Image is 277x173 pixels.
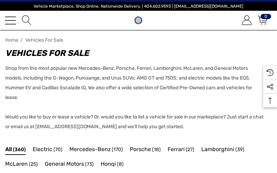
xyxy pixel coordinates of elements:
[22,15,32,25] svg: Search
[25,37,63,43] a: Vehicles For Sale
[263,97,277,104] svg: Top
[130,145,161,156] a: Button Go To Sub Category Porsche
[5,47,265,59] h1: Vehicles For Sale
[5,64,265,132] p: Shop from the most popular new Mercedes-Benz, Porsche, Ferrari, Lamborghini, McLaren, and General...
[101,159,116,168] span: Honqi
[267,69,274,76] svg: Recently Viewed
[5,159,28,168] span: McLaren
[5,145,12,154] span: All
[69,145,123,156] a: Button Go To Sub Category Mercedes-Benz
[45,159,84,168] span: General Motors
[168,145,185,154] span: Ferrari
[258,15,268,25] svg: Review Your Cart
[267,83,274,90] svg: Social Media
[34,4,243,9] span: Vehicle Marketplace. Shop Online. Nationwide Delivery. | 404.602.9593 | [EMAIL_ADDRESS][DOMAIN_NAME]
[152,145,161,154] span: (18)
[242,15,252,25] svg: Account
[53,145,62,154] span: (70)
[5,159,38,171] a: Button Go To Sub Category McLaren
[21,16,32,25] a: Search
[33,145,52,154] span: Electric
[101,159,124,171] a: Button Go To Sub Category Honqi
[13,145,26,154] span: (360)
[5,15,16,26] a: Toggle menu
[186,145,194,154] span: (27)
[69,145,111,154] span: Mercedes-Benz
[261,14,271,19] span: 0
[45,159,94,171] a: Button Go To Sub Category General Motors
[201,145,234,154] span: Lamborghini
[130,145,151,154] span: Porsche
[235,145,244,154] span: (39)
[112,145,123,154] span: (170)
[241,16,252,25] a: Sign in
[133,15,144,26] img: Players Club | Cars For Sale
[85,160,94,169] span: (73)
[168,145,194,156] a: Button Go To Sub Category Ferrari
[5,34,272,46] nav: Breadcrumb
[5,37,18,43] a: Home
[117,160,124,169] span: (8)
[257,16,268,25] a: Cart with 0 items
[201,145,244,156] a: Button Go To Sub Category Lamborghini
[33,145,62,156] a: Button Go To Sub Category Electric
[29,160,38,169] span: (25)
